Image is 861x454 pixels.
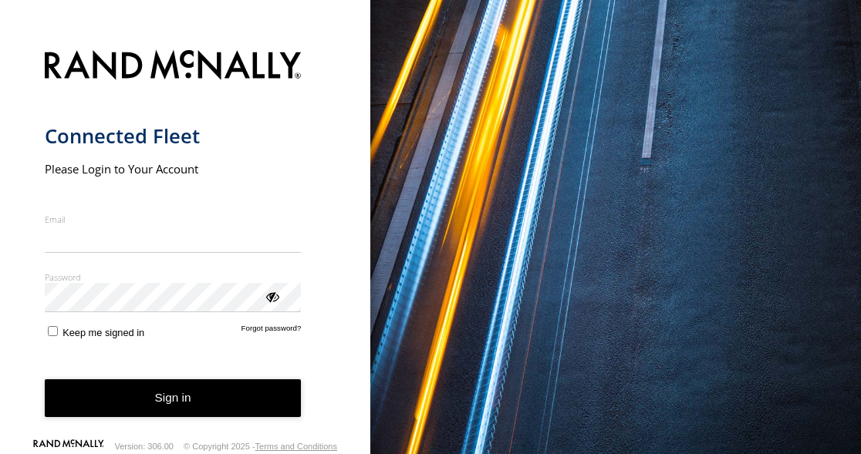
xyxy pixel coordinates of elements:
a: Forgot password? [241,324,302,338]
div: © Copyright 2025 - [184,442,337,451]
button: Sign in [45,379,302,417]
h1: Connected Fleet [45,123,302,149]
div: ViewPassword [264,288,279,304]
span: Keep me signed in [62,327,144,338]
h2: Please Login to Your Account [45,161,302,177]
img: Rand McNally [45,47,302,86]
input: Keep me signed in [48,326,58,336]
form: main [45,41,326,442]
div: Version: 306.00 [115,442,174,451]
label: Email [45,214,302,225]
label: Password [45,271,302,283]
a: Terms and Conditions [255,442,337,451]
